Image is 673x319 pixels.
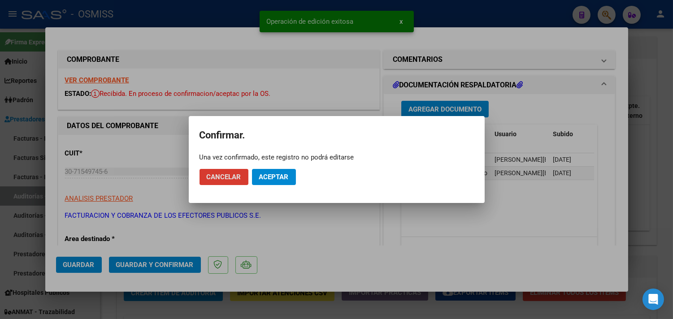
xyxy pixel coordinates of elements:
button: Aceptar [252,169,296,185]
span: Cancelar [207,173,241,181]
div: Open Intercom Messenger [643,289,664,310]
div: Una vez confirmado, este registro no podrá editarse [200,153,474,162]
h2: Confirmar. [200,127,474,144]
span: Aceptar [259,173,289,181]
button: Cancelar [200,169,248,185]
